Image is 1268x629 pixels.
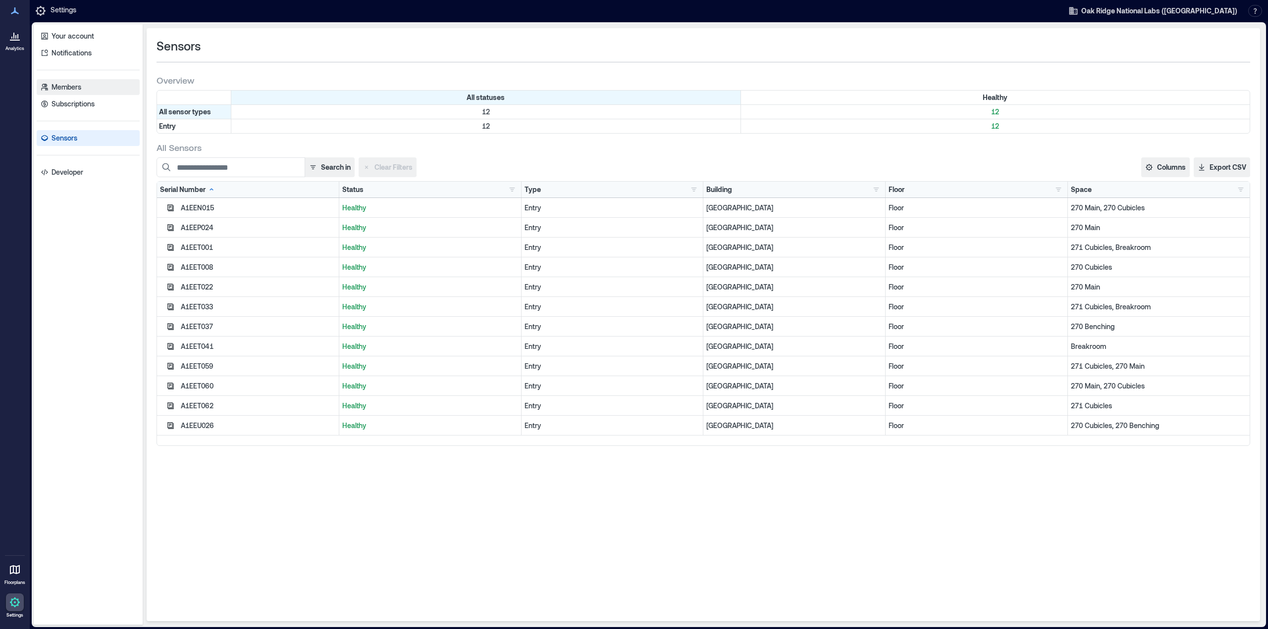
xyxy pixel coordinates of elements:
a: Members [37,79,140,95]
p: 270 Main [1071,282,1247,292]
p: [GEOGRAPHIC_DATA] [706,401,882,411]
p: 271 Cubicles, Breakroom [1071,302,1247,312]
p: 270 Main [1071,223,1247,233]
p: 271 Cubicles, Breakroom [1071,242,1247,252]
p: Notifications [52,48,92,58]
p: Breakroom [1071,341,1247,351]
p: [GEOGRAPHIC_DATA] [706,242,882,252]
p: Healthy [342,302,518,312]
span: Overview [157,74,194,86]
div: A1EET062 [181,401,336,411]
a: Subscriptions [37,96,140,112]
div: Entry [525,401,700,411]
p: Floor [889,203,1064,213]
p: [GEOGRAPHIC_DATA] [706,381,882,391]
a: Floorplans [1,558,28,588]
p: Floor [889,302,1064,312]
div: Space [1071,185,1092,194]
button: Clear Filters [359,157,417,177]
p: 270 Cubicles, 270 Benching [1071,421,1247,431]
p: Settings [6,612,23,618]
p: [GEOGRAPHIC_DATA] [706,262,882,272]
p: Healthy [342,361,518,371]
div: Filter by Status: Healthy [741,91,1250,104]
div: Serial Number [160,185,215,194]
p: Healthy [342,381,518,391]
span: Oak Ridge National Labs ([GEOGRAPHIC_DATA]) [1081,6,1237,16]
p: 271 Cubicles [1071,401,1247,411]
p: Floor [889,242,1064,252]
p: Floor [889,401,1064,411]
div: A1EEU026 [181,421,336,431]
p: Subscriptions [52,99,95,109]
p: Floor [889,361,1064,371]
p: Developer [52,167,83,177]
a: Notifications [37,45,140,61]
div: A1EET008 [181,262,336,272]
p: 12 [233,121,739,131]
div: Entry [525,421,700,431]
button: Oak Ridge National Labs ([GEOGRAPHIC_DATA]) [1065,3,1240,19]
div: A1EET001 [181,242,336,252]
p: Healthy [342,203,518,213]
a: Your account [37,28,140,44]
div: Entry [525,223,700,233]
p: [GEOGRAPHIC_DATA] [706,302,882,312]
div: A1EEN015 [181,203,336,213]
a: Analytics [2,24,27,54]
p: Analytics [5,46,24,51]
p: [GEOGRAPHIC_DATA] [706,341,882,351]
span: Sensors [157,38,201,54]
div: A1EET033 [181,302,336,312]
button: Search in [305,157,355,177]
p: [GEOGRAPHIC_DATA] [706,421,882,431]
div: Building [706,185,732,194]
p: Floor [889,282,1064,292]
p: [GEOGRAPHIC_DATA] [706,282,882,292]
div: Entry [525,381,700,391]
p: Sensors [52,133,77,143]
div: Type [525,185,541,194]
p: 12 [743,121,1248,131]
p: 12 [743,107,1248,117]
p: Healthy [342,242,518,252]
p: Healthy [342,223,518,233]
p: Healthy [342,322,518,332]
p: 270 Cubicles [1071,262,1247,272]
div: Filter by Type: Entry [157,119,231,133]
p: Floorplans [4,580,25,585]
div: A1EET059 [181,361,336,371]
div: All statuses [231,91,741,104]
div: Entry [525,203,700,213]
p: [GEOGRAPHIC_DATA] [706,203,882,213]
button: Columns [1141,157,1190,177]
button: Export CSV [1194,157,1250,177]
div: Entry [525,361,700,371]
div: Filter by Type: Entry & Status: Healthy [741,119,1250,133]
span: All Sensors [157,142,202,153]
p: [GEOGRAPHIC_DATA] [706,361,882,371]
div: A1EEP024 [181,223,336,233]
p: Your account [52,31,94,41]
p: Floor [889,322,1064,332]
p: Floor [889,223,1064,233]
div: A1EET037 [181,322,336,332]
p: Members [52,82,81,92]
a: Developer [37,164,140,180]
div: Entry [525,242,700,252]
div: A1EET022 [181,282,336,292]
p: 270 Main, 270 Cubicles [1071,203,1247,213]
p: Floor [889,341,1064,351]
div: Entry [525,262,700,272]
div: Entry [525,302,700,312]
p: 271 Cubicles, 270 Main [1071,361,1247,371]
p: Healthy [342,401,518,411]
div: Entry [525,282,700,292]
div: A1EET041 [181,341,336,351]
a: Settings [3,590,27,621]
p: [GEOGRAPHIC_DATA] [706,322,882,332]
p: Healthy [342,282,518,292]
div: A1EET060 [181,381,336,391]
p: Floor [889,381,1064,391]
div: Floor [889,185,904,194]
